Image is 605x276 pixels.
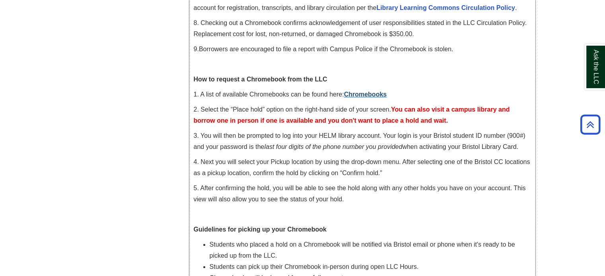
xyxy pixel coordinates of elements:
[194,132,525,150] span: 3. You will then be prompted to log into your HELM library account. Your login is your Bristol st...
[344,91,387,98] a: Chromebooks
[376,4,515,11] a: Library Learning Commons Circulation Policy
[194,106,510,124] span: 2. Select the “Place hold” option on the right-hand side of your screen.
[194,91,387,98] span: 1. A list of available Chromebooks can be found here:
[194,158,530,176] span: 4. Next you will select your Pickup location by using the drop-down menu. After selecting one of ...
[210,241,515,259] span: Students who placed a hold on a Chromebook will be notified via Bristol email or phone when it's ...
[264,143,402,150] em: last four digits of the phone number you provided
[199,46,453,52] span: Borrowers are encouraged to file a report with Campus Police if the Chromebook is stolen.
[578,119,603,130] a: Back to Top
[194,76,327,83] strong: How to request a Chromebook from the LLC
[194,185,526,203] span: 5. After confirming the hold, you will be able to see the hold along with any other holds you hav...
[194,46,197,52] span: 9
[194,19,527,37] span: 8. Checking out a Chromebook confirms acknowledgement of user responsibilities stated in the LLC ...
[194,44,531,55] p: .
[194,226,327,233] span: Guidelines for picking up your Chromebook
[210,263,419,270] span: Students can pick up their Chromebook in-person during open LLC Hours.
